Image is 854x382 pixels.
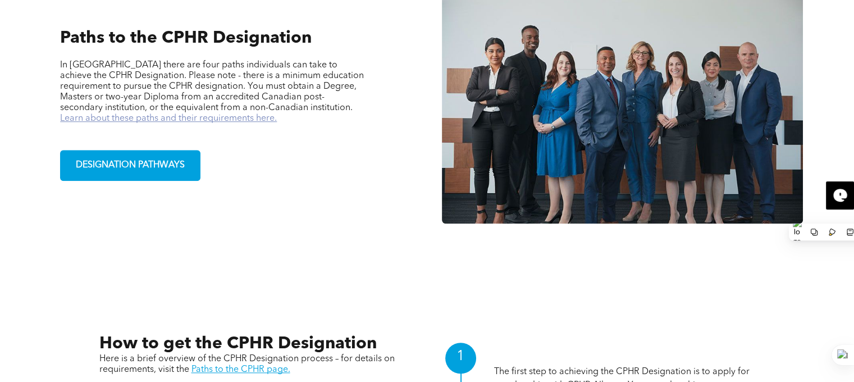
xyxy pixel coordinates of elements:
[60,30,312,47] span: Paths to the CPHR Designation
[60,61,364,112] span: In [GEOGRAPHIC_DATA] there are four paths individuals can take to achieve the CPHR Designation. P...
[60,114,277,123] a: Learn about these paths and their requirements here.
[191,365,290,374] a: Paths to the CPHR page.
[60,150,200,181] a: DESIGNATION PATHWAYS
[445,343,476,374] div: 1
[494,348,755,365] h1: Membership
[99,354,395,374] span: Here is a brief overview of the CPHR Designation process – for details on requirements, visit the
[72,154,189,176] span: DESIGNATION PATHWAYS
[99,335,377,352] span: How to get the CPHR Designation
